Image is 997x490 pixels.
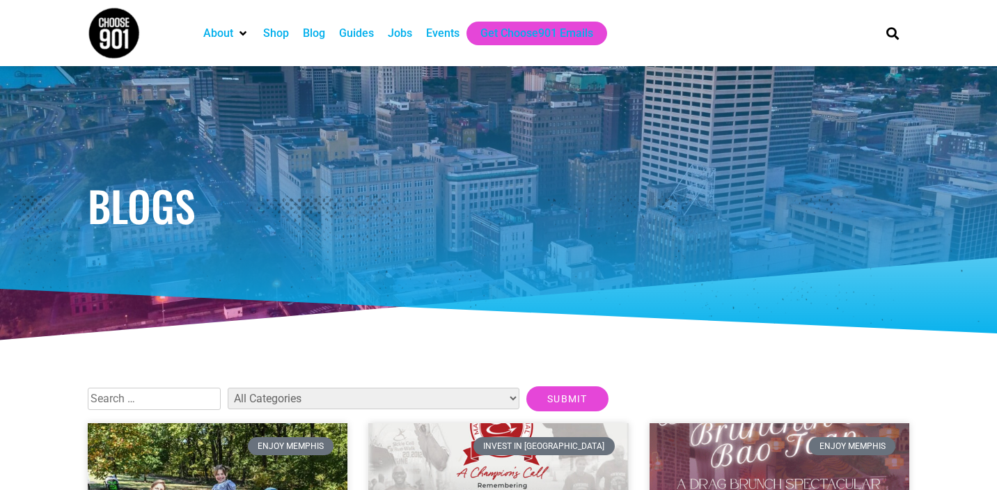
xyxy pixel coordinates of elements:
[203,25,233,42] a: About
[88,388,221,410] input: Search …
[881,22,904,45] div: Search
[263,25,289,42] a: Shop
[339,25,374,42] a: Guides
[248,437,334,455] div: Enjoy Memphis
[809,437,895,455] div: Enjoy Memphis
[196,22,256,45] div: About
[473,437,615,455] div: Invest in [GEOGRAPHIC_DATA]
[426,25,460,42] a: Events
[388,25,412,42] a: Jobs
[303,25,325,42] a: Blog
[526,386,609,411] input: Submit
[480,25,593,42] a: Get Choose901 Emails
[196,22,862,45] nav: Main nav
[88,184,909,226] h1: Blogs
